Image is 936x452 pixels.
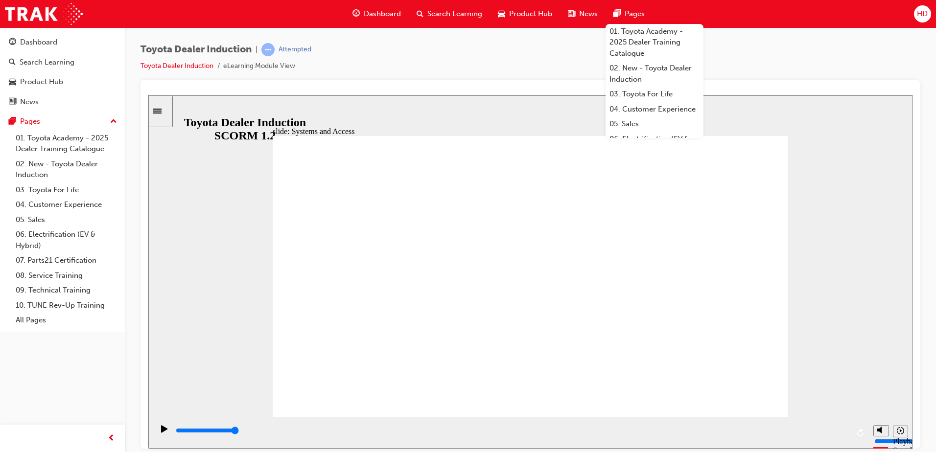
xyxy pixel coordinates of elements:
a: 07. Parts21 Certification [12,253,121,268]
a: 06. Electrification (EV & Hybrid) [606,132,703,158]
a: 02. New - Toyota Dealer Induction [12,157,121,182]
span: Dashboard [364,8,401,20]
li: eLearning Module View [223,61,295,72]
a: Toyota Dealer Induction [140,62,213,70]
button: DashboardSearch LearningProduct HubNews [4,31,121,113]
a: 04. Customer Experience [606,102,703,117]
span: Toyota Dealer Induction [140,44,252,55]
a: 03. Toyota For Life [12,182,121,198]
a: search-iconSearch Learning [409,4,490,24]
input: slide progress [27,331,91,339]
a: 03. Toyota For Life [606,87,703,102]
span: News [579,8,598,20]
span: guage-icon [352,8,360,20]
a: Product Hub [4,73,121,91]
span: prev-icon [108,432,115,445]
a: 06. Electrification (EV & Hybrid) [12,227,121,253]
a: 01. Toyota Academy - 2025 Dealer Training Catalogue [12,131,121,157]
span: guage-icon [9,38,16,47]
span: learningRecordVerb_ATTEMPT-icon [261,43,275,56]
a: Search Learning [4,53,121,71]
a: pages-iconPages [606,4,653,24]
a: 10. TUNE Rev-Up Training [12,298,121,313]
span: up-icon [110,115,117,128]
div: Attempted [279,45,311,54]
a: News [4,93,121,111]
a: 01. Toyota Academy - 2025 Dealer Training Catalogue [606,24,703,61]
span: pages-icon [613,8,621,20]
input: volume [726,342,789,350]
div: Dashboard [20,37,57,48]
div: Playback Speed [745,342,759,360]
div: misc controls [720,321,759,353]
img: Trak [5,3,83,25]
a: 04. Customer Experience [12,197,121,212]
a: news-iconNews [560,4,606,24]
span: HD [917,8,928,20]
a: 02. New - Toyota Dealer Induction [606,61,703,87]
a: Dashboard [4,33,121,51]
div: playback controls [5,321,720,353]
span: Search Learning [427,8,482,20]
div: Product Hub [20,76,63,88]
span: Pages [625,8,645,20]
button: Playback speed [745,330,760,342]
span: search-icon [9,58,16,67]
span: | [256,44,257,55]
span: news-icon [568,8,575,20]
a: 05. Sales [12,212,121,227]
a: 05. Sales [606,116,703,132]
div: News [20,96,39,108]
button: Play (Ctrl+Alt+P) [5,329,22,346]
a: car-iconProduct Hub [490,4,560,24]
span: car-icon [9,78,16,87]
button: Pages [4,113,121,131]
a: guage-iconDashboard [345,4,409,24]
span: car-icon [498,8,505,20]
span: pages-icon [9,117,16,126]
button: Replay (Ctrl+Alt+R) [705,330,720,345]
a: All Pages [12,313,121,328]
span: news-icon [9,98,16,107]
div: Pages [20,116,40,127]
div: Search Learning [20,57,74,68]
span: search-icon [417,8,423,20]
a: 08. Service Training [12,268,121,283]
button: HD [914,5,931,23]
a: 09. Technical Training [12,283,121,298]
button: Mute (Ctrl+Alt+M) [725,330,741,341]
span: Product Hub [509,8,552,20]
